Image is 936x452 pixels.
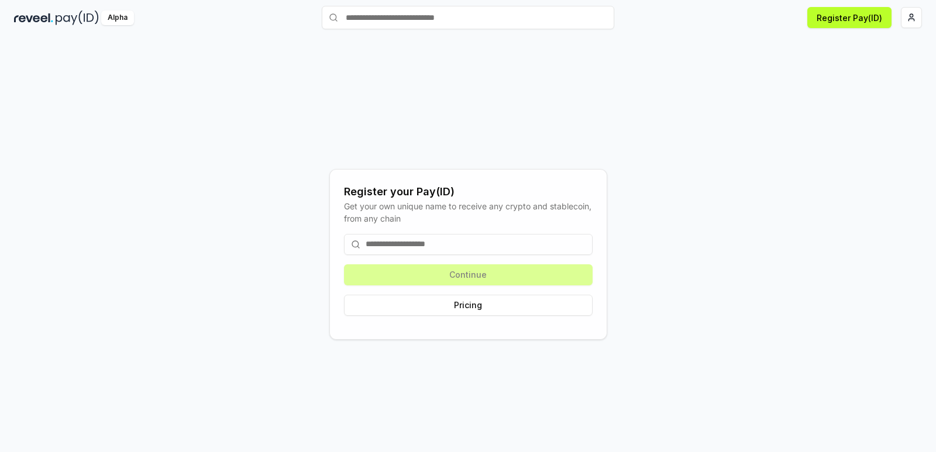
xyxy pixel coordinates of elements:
[807,7,892,28] button: Register Pay(ID)
[14,11,53,25] img: reveel_dark
[344,200,593,225] div: Get your own unique name to receive any crypto and stablecoin, from any chain
[101,11,134,25] div: Alpha
[344,295,593,316] button: Pricing
[344,184,593,200] div: Register your Pay(ID)
[56,11,99,25] img: pay_id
